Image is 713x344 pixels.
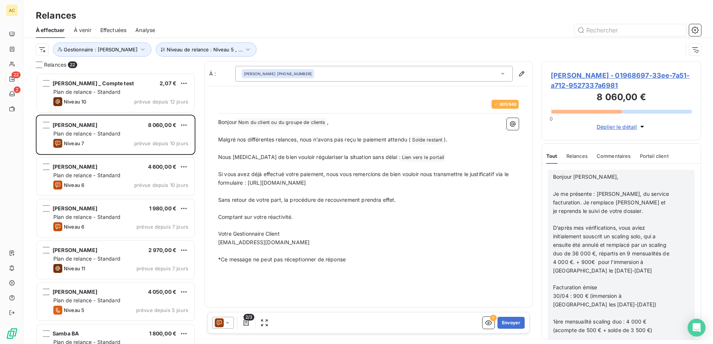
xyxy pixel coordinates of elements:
[218,171,510,186] span: Si vous avez déjà effectué votre paiement, nous vous remercions de bien vouloir nous transmettre ...
[53,122,97,128] span: [PERSON_NAME]
[218,136,411,143] span: Malgré nos différentes relances, nous n'avons pas reçu le paiement attendu (
[36,9,76,22] h3: Relances
[53,172,120,178] span: Plan de relance - Standard
[53,130,120,137] span: Plan de relance - Standard
[134,182,188,188] span: prévue depuis 10 jours
[64,265,85,271] span: Niveau 11
[218,197,396,203] span: Sans retour de votre part, la procédure de recouvrement prendra effet.
[53,42,151,57] button: Gestionnaire : [PERSON_NAME]
[53,89,120,95] span: Plan de relance - Standard
[237,118,327,127] span: Nom du client ou du groupe de clients
[64,47,138,52] span: Gestionnaire : [PERSON_NAME]
[136,265,188,271] span: prévue depuis 7 jours
[36,26,65,34] span: À effectuer
[134,140,188,146] span: prévue depuis 10 jours
[53,205,97,211] span: [PERSON_NAME]
[218,256,346,262] span: *Ce message ne peut pas réceptionner de réponse
[550,116,553,122] span: 0
[53,214,120,220] span: Plan de relance - Standard
[148,163,177,170] span: 4 600,00 €
[218,230,280,237] span: Votre Gestionnaire Client
[68,61,77,68] span: 22
[566,153,588,159] span: Relances
[64,99,86,105] span: Niveau 10
[6,88,18,100] a: 2
[64,224,84,230] span: Niveau 6
[597,123,637,131] span: Déplier le détail
[553,284,597,290] span: Facturation émise
[53,163,97,170] span: [PERSON_NAME]
[44,61,66,69] span: Relances
[36,73,195,344] div: grid
[6,73,18,85] a: 22
[74,26,91,34] span: À venir
[148,122,177,128] span: 8 060,00 €
[160,80,176,86] span: 2,07 €
[135,26,155,34] span: Analyse
[148,247,177,253] span: 2 970,00 €
[594,122,648,131] button: Déplier le détail
[553,191,670,214] span: Je me présente : [PERSON_NAME], du service facturation. Je remplace [PERSON_NAME] et je reprends ...
[64,307,84,313] span: Niveau 5
[574,24,686,36] input: Rechercher
[64,140,84,146] span: Niveau 7
[546,153,557,159] span: Tout
[553,318,653,333] span: 1ère mensualité scaling duo : 4 000 € (acompte de 500 € + solde de 3 500 €)
[100,26,127,34] span: Effectuées
[6,4,18,16] div: AC
[53,80,134,86] span: [PERSON_NAME] _ Compte test
[640,153,669,159] span: Portail client
[148,289,177,295] span: 4 050,00 €
[14,86,21,93] span: 2
[53,247,97,253] span: [PERSON_NAME]
[134,99,188,105] span: prévue depuis 12 jours
[64,182,84,188] span: Niveau 6
[53,297,120,303] span: Plan de relance - Standard
[553,293,656,308] span: 30/04 : 900 € (immersion à [GEOGRAPHIC_DATA] les [DATE]-[DATE])
[149,330,177,337] span: 1 800,00 €
[167,47,243,52] span: Niveau de relance : Niveau 5 , ...
[156,42,257,57] button: Niveau de relance : Niveau 5 , ...
[218,214,293,220] span: Comptant sur votre réactivité.
[688,319,706,337] div: Open Intercom Messenger
[553,173,618,180] span: Bonjour [PERSON_NAME],
[553,224,671,273] span: D’après mes vérifications, vous aviez initialement souscrit un scaling solo, qui a ensuite été an...
[497,317,525,329] button: Envoyer
[244,71,312,76] div: [PHONE_NUMBER]
[218,154,401,160] span: Nous [MEDICAL_DATA] de bien vouloir régulariser la situation sans délai :
[551,70,692,90] span: [PERSON_NAME] - 01968697-33ee-7a51-a712-9527337a6981
[551,90,692,105] h3: 8 060,00 €
[218,239,310,245] span: [EMAIL_ADDRESS][DOMAIN_NAME]
[597,153,631,159] span: Commentaires
[12,71,21,78] span: 22
[53,330,79,337] span: Samba BA
[136,224,188,230] span: prévue depuis 7 jours
[149,205,177,211] span: 1 980,00 €
[444,136,447,143] span: ).
[411,136,443,144] span: Solde restant
[6,328,18,340] img: Logo LeanPay
[218,119,237,125] span: Bonjour
[500,102,516,106] span: 601 / 640
[244,71,276,76] span: [PERSON_NAME]
[209,70,235,77] label: À :
[244,314,254,321] span: 2/3
[53,289,97,295] span: [PERSON_NAME]
[327,119,329,125] span: ,
[53,255,120,262] span: Plan de relance - Standard
[401,153,445,162] span: Lien vers le portail
[136,307,188,313] span: prévue depuis 5 jours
